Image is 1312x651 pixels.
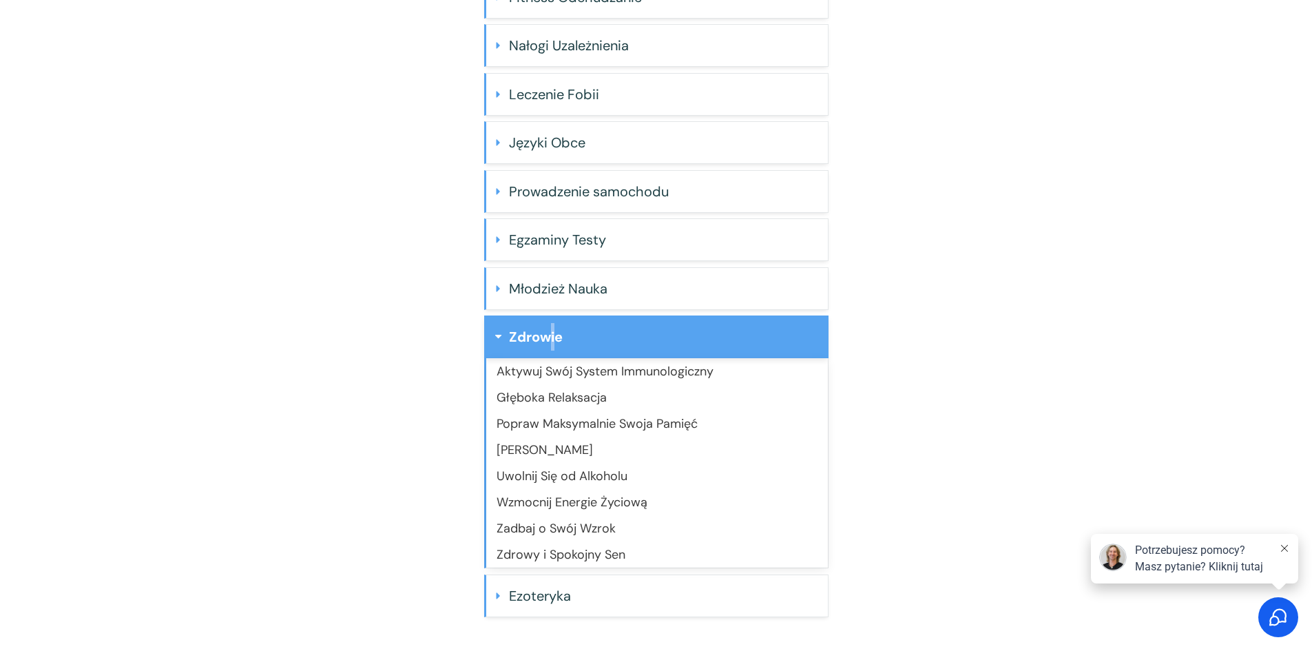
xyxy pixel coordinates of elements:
[509,129,818,156] h4: Języki Obce
[509,582,818,610] h4: Ezoteryka
[497,415,698,432] a: Popraw Maksymalnie Swoja Pamięć
[497,494,647,510] a: Wzmocnij Energie Życiową
[497,520,616,537] a: Zadbaj o Swój Wzrok
[509,226,818,254] h4: Egzaminy Testy
[509,32,818,59] h4: Nałogi Uzależnienia
[509,275,818,302] h4: Młodzież Nauka
[497,442,593,458] a: [PERSON_NAME]
[497,389,607,406] a: Głęboka Relaksacja
[509,81,818,108] h4: Leczenie Fobii
[509,323,818,351] h4: Zdrowie
[497,468,627,484] a: Uwolnij Się od Alkoholu
[497,546,625,563] a: Zdrowy i Spokojny Sen
[509,178,818,205] h4: Prowadzenie samochodu
[497,363,714,380] a: Aktywuj Swój System Immunologiczny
